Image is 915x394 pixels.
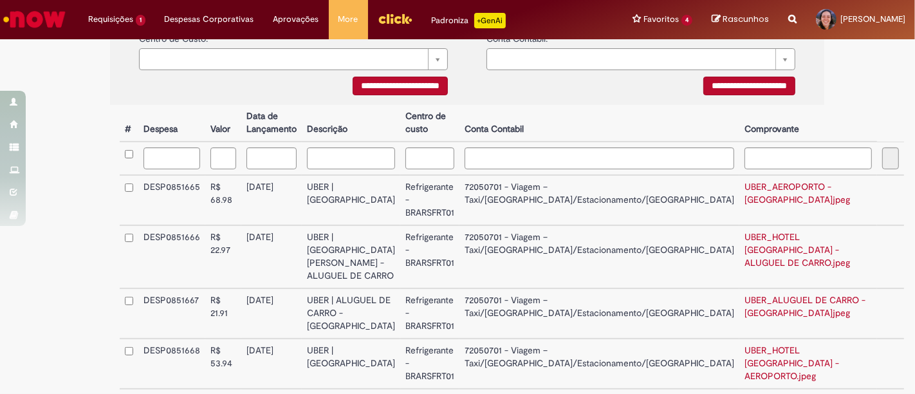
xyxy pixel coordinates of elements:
td: UBER_AEROPORTO - [GEOGRAPHIC_DATA]jpeg [739,175,877,225]
td: UBER_ALUGUEL DE CARRO - [GEOGRAPHIC_DATA]jpeg [739,288,877,339]
td: [DATE] [241,175,302,225]
td: R$ 22.97 [205,225,241,288]
td: DESP0851667 [138,288,205,339]
td: 72050701 - Viagem – Taxi/[GEOGRAPHIC_DATA]/Estacionamento/[GEOGRAPHIC_DATA] [459,175,739,225]
td: R$ 68.98 [205,175,241,225]
a: UBER_HOTEL [GEOGRAPHIC_DATA] - AEROPORTO.jpeg [744,344,839,382]
td: 72050701 - Viagem – Taxi/[GEOGRAPHIC_DATA]/Estacionamento/[GEOGRAPHIC_DATA] [459,288,739,339]
td: UBER | [GEOGRAPHIC_DATA][PERSON_NAME] - ALUGUEL DE CARRO [302,225,400,288]
span: Rascunhos [723,13,769,25]
div: Padroniza [432,13,506,28]
td: 72050701 - Viagem – Taxi/[GEOGRAPHIC_DATA]/Estacionamento/[GEOGRAPHIC_DATA] [459,225,739,288]
th: Conta Contabil [459,105,739,142]
th: Descrição [302,105,400,142]
td: UBER_HOTEL [GEOGRAPHIC_DATA] - ALUGUEL DE CARRO.jpeg [739,225,877,288]
td: UBER | [GEOGRAPHIC_DATA] [302,339,400,389]
span: Requisições [88,13,133,26]
span: Despesas Corporativas [165,13,254,26]
a: UBER_ALUGUEL DE CARRO - [GEOGRAPHIC_DATA]jpeg [744,294,865,319]
td: DESP0851666 [138,225,205,288]
p: +GenAi [474,13,506,28]
td: DESP0851668 [138,339,205,389]
a: UBER_HOTEL [GEOGRAPHIC_DATA] - ALUGUEL DE CARRO.jpeg [744,231,850,268]
a: UBER_AEROPORTO - [GEOGRAPHIC_DATA]jpeg [744,181,850,205]
a: Rascunhos [712,14,769,26]
img: click_logo_yellow_360x200.png [378,9,412,28]
th: # [120,105,138,142]
td: UBER_HOTEL [GEOGRAPHIC_DATA] - AEROPORTO.jpeg [739,339,877,389]
th: Data de Lançamento [241,105,302,142]
td: UBER | [GEOGRAPHIC_DATA] [302,175,400,225]
th: Centro de custo [400,105,459,142]
span: More [338,13,358,26]
td: R$ 21.91 [205,288,241,339]
td: [DATE] [241,225,302,288]
td: [DATE] [241,288,302,339]
td: Refrigerante - BRARSFRT01 [400,339,459,389]
td: Refrigerante - BRARSFRT01 [400,288,459,339]
td: UBER | ALUGUEL DE CARRO - [GEOGRAPHIC_DATA] [302,288,400,339]
img: ServiceNow [1,6,68,32]
td: 72050701 - Viagem – Taxi/[GEOGRAPHIC_DATA]/Estacionamento/[GEOGRAPHIC_DATA] [459,339,739,389]
th: Valor [205,105,241,142]
td: Refrigerante - BRARSFRT01 [400,175,459,225]
span: 1 [136,15,145,26]
td: R$ 53.94 [205,339,241,389]
a: Limpar campo {0} [139,48,448,70]
span: [PERSON_NAME] [840,14,905,24]
td: [DATE] [241,339,302,389]
span: Aprovações [273,13,319,26]
th: Despesa [138,105,205,142]
td: Refrigerante - BRARSFRT01 [400,225,459,288]
span: Favoritos [643,13,679,26]
td: DESP0851665 [138,175,205,225]
th: Comprovante [739,105,877,142]
span: 4 [681,15,692,26]
a: Limpar campo {0} [486,48,795,70]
